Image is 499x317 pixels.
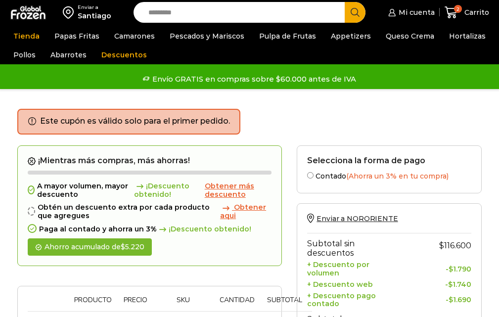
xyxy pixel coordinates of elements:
th: Producto [69,296,117,312]
div: Enviar a [78,4,111,11]
div: Santiago [78,11,111,21]
a: Abarrotes [45,45,91,64]
a: Queso Crema [381,27,439,45]
div: A mayor volumen, mayor descuento [28,182,272,199]
a: Obtener más descuento [205,182,272,199]
td: - [382,258,472,278]
a: Enviar a NORORIENTE [307,214,398,223]
span: $ [449,295,453,304]
li: Este cupón es válido solo para el primer pedido. [40,116,230,127]
span: (Ahorra un 3% en tu compra) [346,172,449,181]
span: $ [448,280,453,289]
h2: ¡Mientras más compras, más ahorras! [28,156,272,166]
th: Subtotal sin descuentos [307,233,382,258]
a: Mi cuenta [386,2,434,22]
label: Contado [307,170,471,181]
th: Sku [154,296,212,312]
a: Pollos [8,45,41,64]
img: address-field-icon.svg [63,4,78,21]
span: 2 [454,5,462,13]
h2: Selecciona la forma de pago [307,156,471,165]
th: Precio [117,296,154,312]
th: Subtotal [262,296,307,312]
span: Obtener más descuento [205,181,254,199]
bdi: 116.600 [439,241,471,250]
td: - [382,277,472,289]
th: + Descuento por volumen [307,258,382,278]
a: Pulpa de Frutas [254,27,321,45]
a: Descuentos [96,45,152,64]
bdi: 5.220 [121,242,144,251]
button: Search button [345,2,365,23]
a: Papas Fritas [49,27,104,45]
a: Appetizers [326,27,376,45]
span: Enviar a NORORIENTE [317,214,398,223]
bdi: 1.790 [449,265,471,273]
span: Obtener aqui [220,203,266,220]
a: Pescados y Mariscos [165,27,249,45]
a: Hortalizas [444,27,491,45]
a: Camarones [109,27,160,45]
a: Obtener aqui [220,203,272,220]
input: Contado(Ahorra un 3% en tu compra) [307,172,314,179]
div: Paga al contado y ahorra un 3% [28,225,272,233]
th: Cantidad [212,296,262,312]
span: $ [449,265,453,273]
td: - [382,289,472,309]
div: Ahorro acumulado de [28,238,152,256]
span: $ [439,241,444,250]
th: + Descuento web [307,277,382,289]
span: Carrito [462,7,489,17]
th: + Descuento pago contado [307,289,382,309]
a: Tienda [8,27,45,45]
bdi: 1.690 [449,295,471,304]
span: $ [121,242,125,251]
div: Obtén un descuento extra por cada producto que agregues [28,203,272,220]
span: Mi cuenta [396,7,435,17]
bdi: 1.740 [448,280,471,289]
span: ¡Descuento obtenido! [134,182,203,199]
span: ¡Descuento obtenido! [157,225,251,233]
a: 2 Carrito [445,1,489,24]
